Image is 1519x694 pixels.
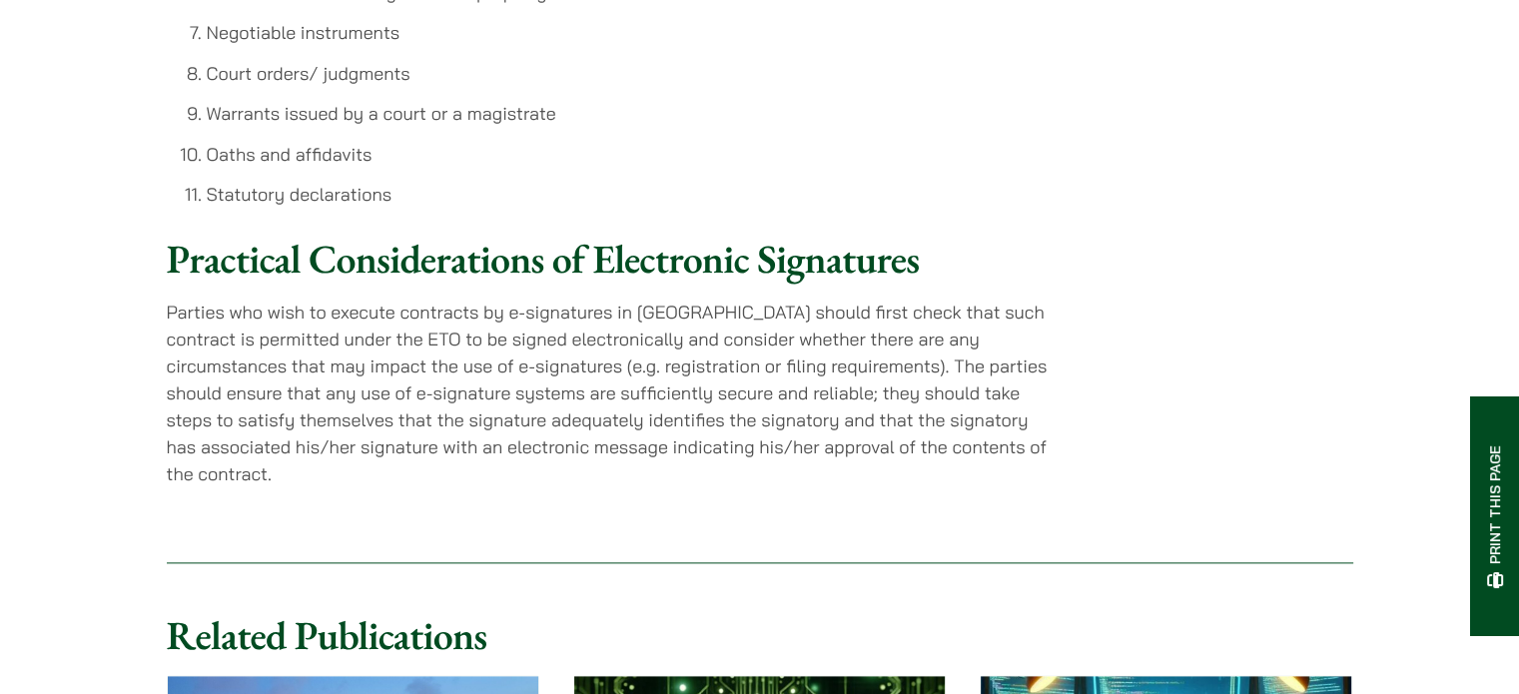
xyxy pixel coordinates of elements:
li: Oaths and affidavits [207,141,1057,168]
li: Warrants issued by a court or a magistrate [207,100,1057,127]
strong: Practical Considerations of Electronic Signatures [167,233,920,285]
li: Negotiable instruments [207,19,1057,46]
p: Parties who wish to execute contracts by e-signatures in [GEOGRAPHIC_DATA] should first check tha... [167,299,1057,487]
li: Court orders/ judgments [207,60,1057,87]
li: Statutory declarations [207,181,1057,208]
h2: Related Publications [167,611,1353,659]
